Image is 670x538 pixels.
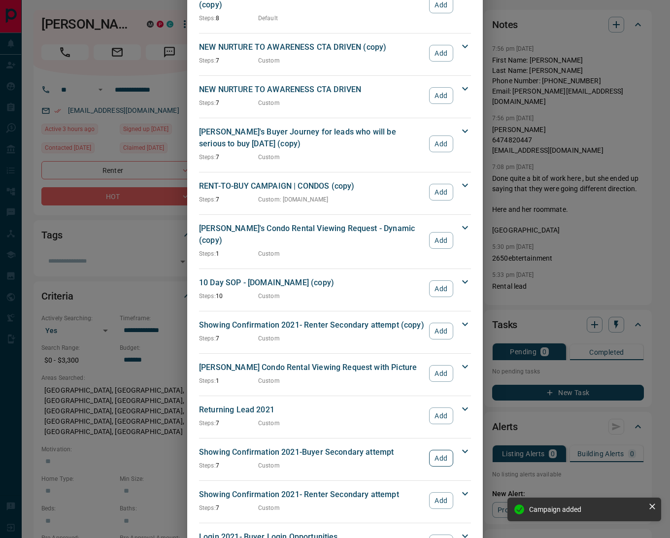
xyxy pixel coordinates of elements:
span: Steps: [199,504,216,511]
button: Add [429,450,453,467]
button: Add [429,323,453,339]
button: Add [429,407,453,424]
button: Add [429,184,453,201]
p: Custom [258,376,280,385]
p: 7 [199,153,258,162]
div: Showing Confirmation 2021- Renter Secondary attemptSteps:7CustomAdd [199,487,471,514]
div: Campaign added [529,505,644,513]
button: Add [429,45,453,62]
p: 10 Day SOP - [DOMAIN_NAME] (copy) [199,277,424,289]
p: 1 [199,376,258,385]
button: Add [429,87,453,104]
p: NEW NURTURE TO AWARENESS CTA DRIVEN (copy) [199,41,424,53]
p: Custom [258,249,280,258]
p: 7 [199,504,258,512]
div: RENT-TO-BUY CAMPAIGN | CONDOS (copy)Steps:7Custom: [DOMAIN_NAME]Add [199,178,471,206]
button: Add [429,280,453,297]
span: Steps: [199,420,216,427]
p: Custom [258,504,280,512]
span: Steps: [199,196,216,203]
div: [PERSON_NAME]'s Buyer Journey for leads who will be serious to buy [DATE] (copy)Steps:7CustomAdd [199,124,471,164]
span: Steps: [199,462,216,469]
p: [PERSON_NAME]'s Buyer Journey for leads who will be serious to buy [DATE] (copy) [199,126,424,150]
div: NEW NURTURE TO AWARENESS CTA DRIVENSteps:7CustomAdd [199,82,471,109]
p: Custom [258,56,280,65]
p: 10 [199,292,258,301]
p: Default [258,14,278,23]
span: Steps: [199,250,216,257]
p: Custom : [DOMAIN_NAME] [258,195,328,204]
p: 7 [199,334,258,343]
p: Showing Confirmation 2021- Renter Secondary attempt (copy) [199,319,424,331]
div: 10 Day SOP - [DOMAIN_NAME] (copy)Steps:10CustomAdd [199,275,471,303]
p: 7 [199,461,258,470]
div: Returning Lead 2021Steps:7CustomAdd [199,402,471,430]
button: Add [429,135,453,152]
span: Steps: [199,154,216,161]
p: Custom [258,334,280,343]
div: NEW NURTURE TO AWARENESS CTA DRIVEN (copy)Steps:7CustomAdd [199,39,471,67]
div: Showing Confirmation 2021- Renter Secondary attempt (copy)Steps:7CustomAdd [199,317,471,345]
p: [PERSON_NAME] Condo Rental Viewing Request with Picture [199,362,424,373]
p: NEW NURTURE TO AWARENESS CTA DRIVEN [199,84,424,96]
span: Steps: [199,57,216,64]
p: Custom [258,461,280,470]
button: Add [429,492,453,509]
div: [PERSON_NAME]'s Condo Rental Viewing Request - Dynamic (copy)Steps:1CustomAdd [199,221,471,260]
p: 7 [199,419,258,428]
button: Add [429,365,453,382]
span: Steps: [199,15,216,22]
div: [PERSON_NAME] Condo Rental Viewing Request with PictureSteps:1CustomAdd [199,360,471,387]
div: Showing Confirmation 2021-Buyer Secondary attemptSteps:7CustomAdd [199,444,471,472]
span: Steps: [199,100,216,106]
p: Returning Lead 2021 [199,404,424,416]
p: RENT-TO-BUY CAMPAIGN | CONDOS (copy) [199,180,424,192]
p: Showing Confirmation 2021-Buyer Secondary attempt [199,446,424,458]
p: Custom [258,292,280,301]
button: Add [429,232,453,249]
span: Steps: [199,377,216,384]
p: Custom [258,99,280,107]
p: 7 [199,99,258,107]
p: [PERSON_NAME]'s Condo Rental Viewing Request - Dynamic (copy) [199,223,424,246]
span: Steps: [199,335,216,342]
span: Steps: [199,293,216,300]
p: 7 [199,56,258,65]
p: 1 [199,249,258,258]
p: Custom [258,153,280,162]
p: 8 [199,14,258,23]
p: Custom [258,419,280,428]
p: 7 [199,195,258,204]
p: Showing Confirmation 2021- Renter Secondary attempt [199,489,424,501]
